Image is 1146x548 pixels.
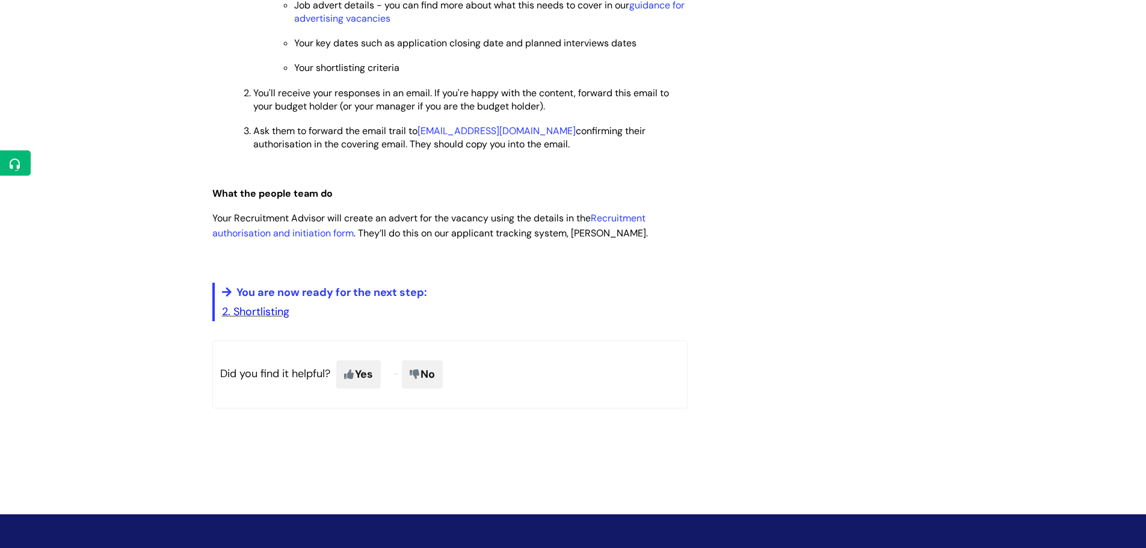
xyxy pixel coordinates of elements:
span: No [402,360,443,388]
span: Your Recruitment Advisor will create an advert for the vacancy using the details in the . They’ll... [212,212,648,239]
p: Did you find it helpful? [212,340,688,408]
span: Your shortlisting criteria [294,61,399,74]
a: 2. Shortlisting [222,304,289,319]
span: You'll receive your responses in an email. If you're happy with the content, forward this email t... [253,87,669,112]
span: What the people team do [212,187,333,200]
span: You are now ready for the next step: [236,285,427,300]
span: Yes [336,360,381,388]
span: Ask them to forward the email trail to confirming their authorisation in the covering email. They... [253,125,645,150]
span: Your key dates such as application closing date and planned interviews dates [294,37,636,49]
a: [EMAIL_ADDRESS][DOMAIN_NAME] [417,125,576,137]
a: Recruitment authorisation and initiation form [212,212,645,239]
